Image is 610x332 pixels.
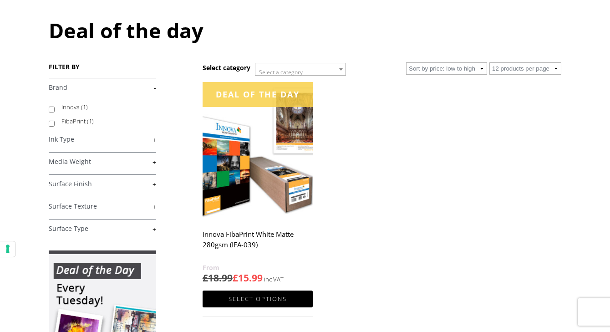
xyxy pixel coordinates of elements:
span: (1) [81,103,88,111]
h4: Brand [49,78,156,96]
select: Shop order [406,62,487,75]
bdi: 15.99 [233,271,263,284]
a: + [49,202,156,211]
a: + [49,158,156,166]
bdi: 18.99 [203,271,233,284]
a: Select options for “Innova FibaPrint White Matte 280gsm (IFA-039)” [203,291,313,307]
a: + [49,225,156,233]
h3: FILTER BY [49,62,156,71]
h3: Select category [203,63,250,72]
img: Innova FibaPrint White Matte 280gsm (IFA-039) [203,82,313,220]
h1: Deal of the day [49,16,561,44]
a: + [49,135,156,144]
h4: Surface Finish [49,174,156,193]
span: Select a category [259,68,303,76]
span: £ [233,271,238,284]
a: + [49,180,156,189]
a: - [49,83,156,92]
h4: Surface Type [49,219,156,237]
h2: Innova FibaPrint White Matte 280gsm (IFA-039) [203,226,313,262]
h4: Media Weight [49,152,156,170]
span: £ [203,271,208,284]
a: Deal of the day Innova FibaPrint White Matte 280gsm (IFA-039) £18.99£15.99 [203,82,313,285]
div: Deal of the day [203,82,313,107]
label: Innova [61,100,147,114]
h4: Ink Type [49,130,156,148]
label: FibaPrint [61,114,147,128]
span: (1) [87,117,94,125]
h4: Surface Texture [49,197,156,215]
